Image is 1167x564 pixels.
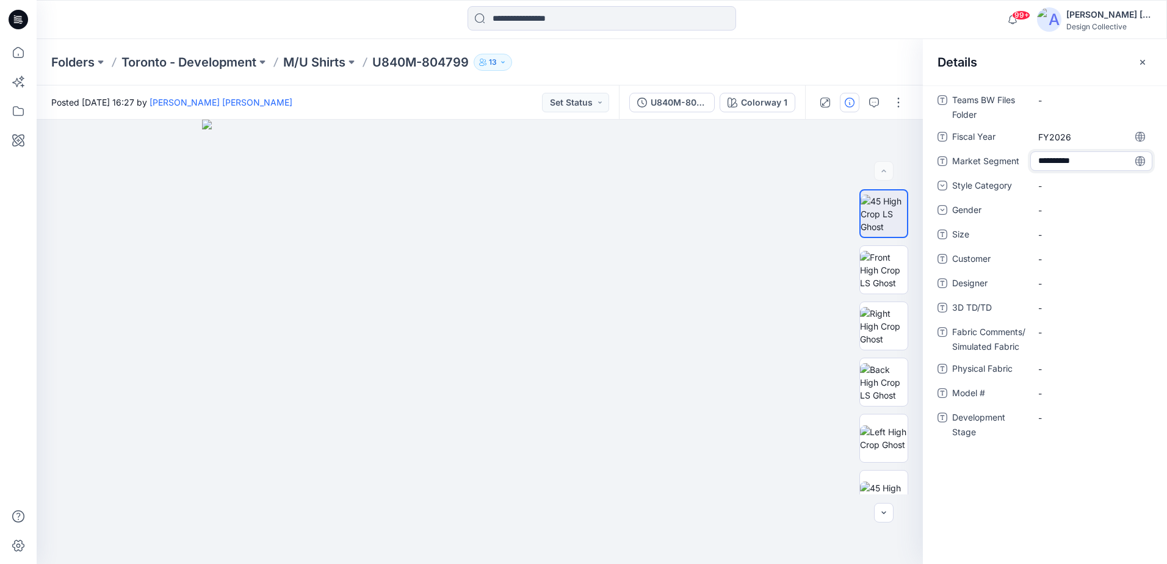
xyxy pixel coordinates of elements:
p: 13 [489,56,497,69]
div: U840M-804799 [651,96,707,109]
span: Model # [952,386,1025,403]
button: 13 [474,54,512,71]
span: Style Category [952,178,1025,195]
span: Fiscal Year [952,129,1025,146]
span: - [1038,411,1144,424]
a: M/U Shirts [283,54,345,71]
img: 45 High Crop LS Ghost [861,195,907,233]
span: - [1038,387,1144,400]
a: [PERSON_NAME] [PERSON_NAME] [150,97,292,107]
button: U840M-804799 [629,93,715,112]
span: Fabric Comments/ Simulated Fabric [952,325,1025,354]
button: Details [840,93,859,112]
span: - [1038,277,1144,290]
img: Left High Crop Ghost [860,425,908,451]
img: Back High Crop LS Ghost [860,363,908,402]
img: avatar [1037,7,1061,32]
div: [PERSON_NAME] [PERSON_NAME] [1066,7,1152,22]
span: Posted [DATE] 16:27 by [51,96,292,109]
img: 45 High Crop [860,482,908,507]
div: - [1038,179,1057,192]
span: - [1038,326,1144,339]
span: - [1038,302,1144,314]
span: Designer [952,276,1025,293]
span: Physical Fabric [952,361,1025,378]
span: Market Segment [952,154,1025,171]
img: eyJhbGciOiJIUzI1NiIsImtpZCI6IjAiLCJzbHQiOiJzZXMiLCJ0eXAiOiJKV1QifQ.eyJkYXRhIjp7InR5cGUiOiJzdG9yYW... [202,120,757,564]
span: Size [952,227,1025,244]
button: Colorway 1 [720,93,795,112]
span: Development Stage [952,410,1025,439]
span: 99+ [1012,10,1030,20]
span: - [1038,363,1144,375]
span: Teams BW Files Folder [952,93,1025,122]
span: - [1038,228,1144,241]
a: Toronto - Development [121,54,256,71]
div: Colorway 1 [741,96,787,109]
span: Customer [952,251,1025,269]
img: Front High Crop LS Ghost [860,251,908,289]
img: Right High Crop Ghost [860,307,908,345]
p: U840M-804799 [372,54,469,71]
span: - [1038,253,1144,266]
span: Gender [952,203,1025,220]
h2: Details [938,55,977,70]
span: FY2026 [1038,131,1144,143]
div: - [1038,204,1057,217]
span: - [1038,94,1144,107]
a: Folders [51,54,95,71]
div: Design Collective [1066,22,1152,31]
span: 3D TD/TD [952,300,1025,317]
